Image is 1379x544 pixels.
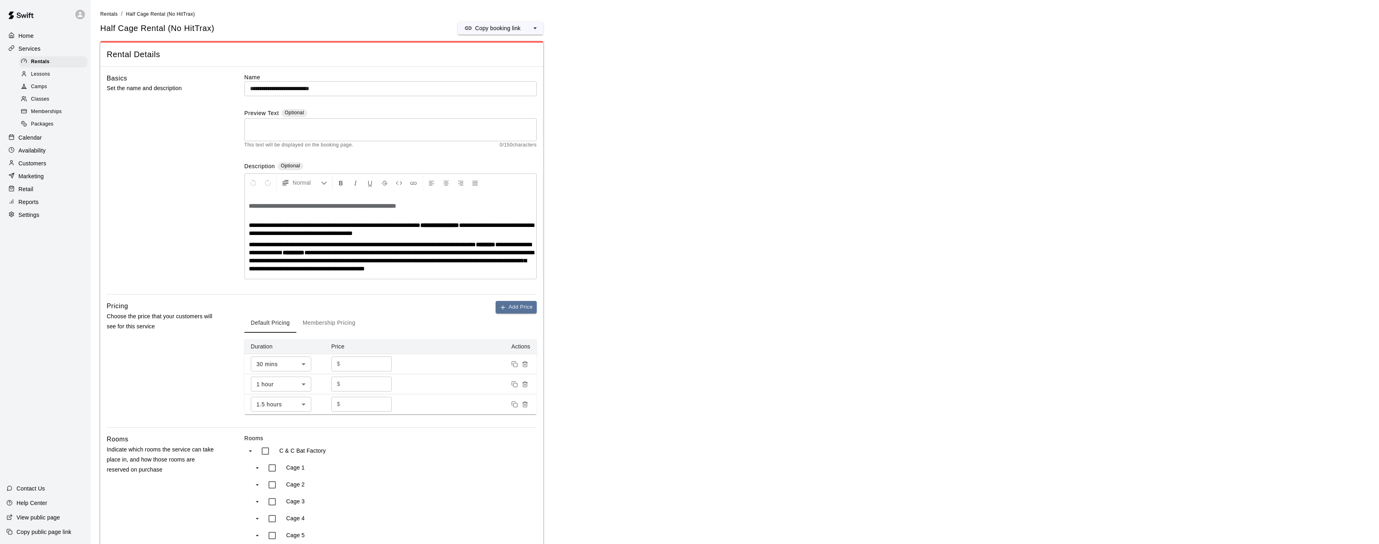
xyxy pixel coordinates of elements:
[31,95,49,103] span: Classes
[378,175,391,190] button: Format Strikethrough
[337,360,340,368] p: $
[286,480,305,488] p: Cage 2
[19,81,87,93] div: Camps
[454,175,467,190] button: Right Align
[31,120,54,128] span: Packages
[107,73,127,84] h6: Basics
[19,119,87,130] div: Packages
[100,23,214,34] h5: Half Cage Rental (No HitTrax)
[520,399,530,410] button: Remove price
[520,359,530,369] button: Remove price
[407,175,420,190] button: Insert Link
[107,445,219,475] p: Indicate which rooms the service can take place in, and how those rooms are reserved on purchase
[286,464,305,472] p: Cage 1
[439,175,453,190] button: Center Align
[31,58,50,66] span: Rentals
[17,484,45,492] p: Contact Us
[458,22,543,35] div: split button
[126,11,195,17] span: Half Cage Rental (No HitTrax)
[6,144,84,157] div: Availability
[17,499,47,507] p: Help Center
[363,175,377,190] button: Format Underline
[17,513,60,521] p: View public page
[6,183,84,195] a: Retail
[19,146,46,155] p: Availability
[244,162,275,171] label: Description
[251,397,311,412] div: 1.5 hours
[520,379,530,389] button: Remove price
[325,339,405,354] th: Price
[6,170,84,182] a: Marketing
[19,32,34,40] p: Home
[293,179,321,187] span: Normal
[19,81,91,93] a: Camps
[278,175,331,190] button: Formatting Options
[107,83,219,93] p: Set the name and description
[6,209,84,221] a: Settings
[392,175,406,190] button: Insert Code
[509,359,520,369] button: Duplicate price
[349,175,362,190] button: Format Italics
[244,109,279,118] label: Preview Text
[405,339,537,354] th: Actions
[107,49,537,60] span: Rental Details
[286,514,305,522] p: Cage 4
[107,301,128,311] h6: Pricing
[468,175,482,190] button: Justify Align
[19,159,46,167] p: Customers
[6,43,84,55] a: Services
[286,531,305,539] p: Cage 5
[334,175,348,190] button: Format Bold
[19,185,33,193] p: Retail
[6,157,84,169] a: Customers
[31,108,62,116] span: Memberships
[19,211,39,219] p: Settings
[6,30,84,42] a: Home
[19,106,91,118] a: Memberships
[19,94,87,105] div: Classes
[17,528,71,536] p: Copy public page link
[244,313,296,333] button: Default Pricing
[107,434,128,445] h6: Rooms
[261,175,275,190] button: Redo
[285,110,304,115] span: Optional
[100,10,1369,19] nav: breadcrumb
[19,134,42,142] p: Calendar
[281,163,300,169] span: Optional
[244,141,354,149] span: This text will be displayed on the booking page.
[19,56,87,68] div: Rentals
[6,196,84,208] a: Reports
[19,56,91,68] a: Rentals
[251,377,311,392] div: 1 hour
[100,11,118,17] span: Rentals
[19,69,87,80] div: Lessons
[425,175,438,190] button: Left Align
[244,73,537,81] label: Name
[500,141,537,149] span: 0 / 150 characters
[496,301,537,313] button: Add Price
[19,68,91,80] a: Lessons
[509,399,520,410] button: Duplicate price
[31,70,50,78] span: Lessons
[279,447,326,455] p: C & C Bat Factory
[244,339,325,354] th: Duration
[6,132,84,144] a: Calendar
[244,434,537,442] label: Rooms
[509,379,520,389] button: Duplicate price
[458,22,527,35] button: Copy booking link
[31,83,47,91] span: Camps
[19,93,91,106] a: Classes
[19,118,91,131] a: Packages
[337,380,340,388] p: $
[19,172,44,180] p: Marketing
[121,10,123,18] li: /
[100,10,118,17] a: Rentals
